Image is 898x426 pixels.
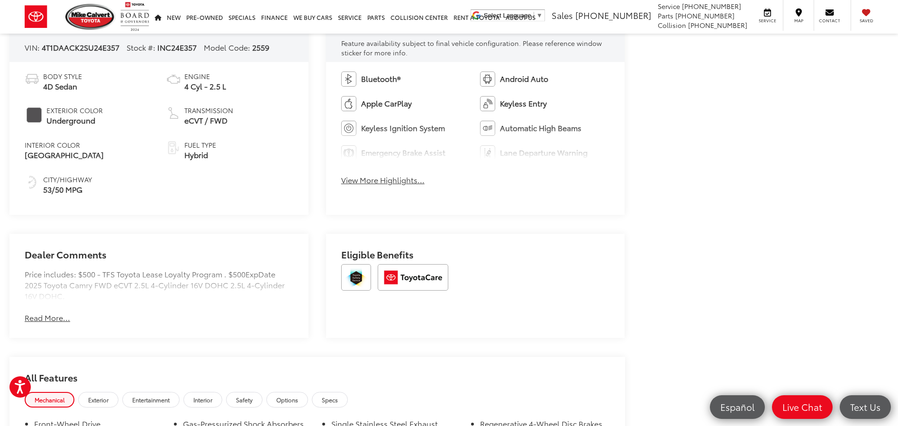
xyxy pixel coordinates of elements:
[42,42,119,53] span: 4T1DAACK2SU24E357
[341,264,371,291] img: Toyota Safety Sense Mike Calvert Toyota Houston TX
[778,401,827,413] span: Live Chat
[361,98,412,109] span: Apple CarPlay
[682,1,741,11] span: [PHONE_NUMBER]
[46,106,103,115] span: Exterior Color
[236,396,253,404] span: Safety
[788,18,809,24] span: Map
[361,73,400,84] span: Bluetooth®
[772,395,833,419] a: Live Chat
[658,1,680,11] span: Service
[43,184,92,195] span: 53/50 MPG
[500,98,547,109] span: Keyless Entry
[43,175,92,184] span: City/Highway
[184,150,216,160] span: Hybrid
[204,42,250,53] span: Model Code:
[658,20,686,30] span: Collision
[65,4,116,30] img: Mike Calvert Toyota
[500,73,548,84] span: Android Auto
[184,106,233,115] span: Transmission
[27,107,42,123] span: #535153
[276,396,298,404] span: Options
[480,71,495,87] img: Android Auto
[43,81,82,92] span: 4D Sedan
[845,401,885,413] span: Text Us
[536,12,543,19] span: ▼
[46,115,103,126] span: Underground
[132,396,170,404] span: Entertainment
[127,42,155,53] span: Stock #:
[25,42,40,53] span: VIN:
[341,38,602,57] span: Feature availability subject to final vehicle configuration. Please reference window sticker for ...
[552,9,573,21] span: Sales
[9,357,625,392] h2: All Features
[341,71,356,87] img: Bluetooth®
[378,264,448,291] img: ToyotaCare Mike Calvert Toyota Houston TX
[184,140,216,150] span: Fuel Type
[341,249,610,264] h2: Eligible Benefits
[675,11,735,20] span: [PHONE_NUMBER]
[480,121,495,136] img: Automatic High Beams
[43,71,82,81] span: Body Style
[480,96,495,111] img: Keyless Entry
[575,9,651,21] span: [PHONE_NUMBER]
[25,140,104,150] span: Interior Color
[710,395,765,419] a: Español
[716,401,759,413] span: Español
[757,18,778,24] span: Service
[341,96,356,111] img: Apple CarPlay
[341,175,425,186] button: View More Highlights...
[25,312,70,323] button: Read More...
[184,115,233,126] span: eCVT / FWD
[840,395,891,419] a: Text Us
[819,18,840,24] span: Contact
[25,175,40,190] img: Fuel Economy
[184,71,226,81] span: Engine
[658,11,673,20] span: Parts
[252,42,269,53] span: 2559
[25,150,104,160] span: Boulder
[322,396,338,404] span: Specs
[341,121,356,136] img: Keyless Ignition System
[193,396,212,404] span: Interior
[688,20,747,30] span: [PHONE_NUMBER]
[25,269,293,302] div: Price includes: $500 - TFS Toyota Lease Loyalty Program . $500ExpDate 2025 Toyota Camry FWD eCVT ...
[25,249,293,269] h2: Dealer Comments
[157,42,197,53] span: INC24E357
[856,18,877,24] span: Saved
[184,81,226,92] span: 4 Cyl - 2.5 L
[88,396,109,404] span: Exterior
